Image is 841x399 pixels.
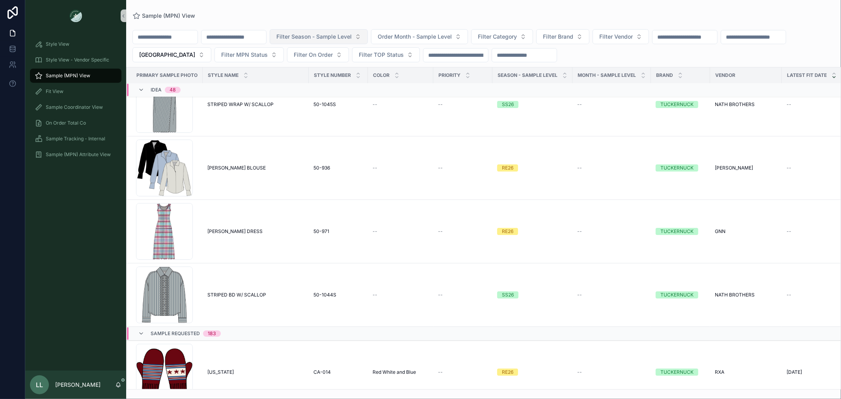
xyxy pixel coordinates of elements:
span: -- [438,228,443,235]
span: 50-1045S [313,101,336,108]
a: -- [373,165,429,171]
span: Idea [151,87,162,93]
div: TUCKERNUCK [660,101,694,108]
a: STRIPED WRAP W/ SCALLOP [207,101,304,108]
span: -- [373,292,377,298]
span: Filter On Order [294,51,333,59]
span: PRIORITY [438,72,461,78]
a: RXA [715,369,777,375]
a: RE26 [497,369,568,376]
div: scrollable content [25,32,126,172]
span: -- [373,228,377,235]
a: Style View - Vendor Specific [30,53,121,67]
a: RE26 [497,164,568,172]
a: [PERSON_NAME] BLOUSE [207,165,304,171]
span: Filter MPN Status [221,51,268,59]
div: TUCKERNUCK [660,291,694,298]
div: 48 [170,87,176,93]
a: [PERSON_NAME] DRESS [207,228,304,235]
a: TUCKERNUCK [656,228,705,235]
button: Select Button [471,29,533,44]
span: GNN [715,228,725,235]
a: -- [577,101,646,108]
span: [DATE] [787,369,802,375]
span: [US_STATE] [207,369,234,375]
span: -- [438,101,443,108]
span: 50-971 [313,228,329,235]
a: -- [577,165,646,171]
span: [PERSON_NAME] BLOUSE [207,165,266,171]
p: [PERSON_NAME] [55,381,101,389]
span: -- [373,101,377,108]
div: RE26 [502,164,513,172]
a: [PERSON_NAME] [715,165,777,171]
span: Red White and Blue [373,369,416,375]
div: 183 [208,330,216,337]
a: Fit View [30,84,121,99]
img: App logo [69,9,82,22]
span: Filter Vendor [599,33,633,41]
span: -- [438,369,443,375]
a: 50-1044S [313,292,363,298]
span: Sample (MPN) Attribute View [46,151,111,158]
span: NATH BROTHERS [715,101,755,108]
a: 50-971 [313,228,363,235]
span: Filter Category [478,33,517,41]
span: Filter TOP Status [359,51,404,59]
a: SS26 [497,101,568,108]
a: Sample (MPN) View [30,69,121,83]
a: RE26 [497,228,568,235]
span: MONTH - SAMPLE LEVEL [578,72,636,78]
span: -- [787,292,791,298]
a: -- [373,228,429,235]
span: LL [36,380,43,390]
span: NATH BROTHERS [715,292,755,298]
button: Select Button [371,29,468,44]
a: Style View [30,37,121,51]
button: Select Button [214,47,284,62]
a: Sample (MPN) View [132,12,195,20]
div: SS26 [502,101,514,108]
a: NATH BROTHERS [715,292,777,298]
span: Brand [656,72,673,78]
span: -- [787,101,791,108]
span: 50-936 [313,165,330,171]
a: Red White and Blue [373,369,429,375]
span: Sample Tracking - Internal [46,136,105,142]
div: TUCKERNUCK [660,164,694,172]
a: -- [438,165,488,171]
a: -- [438,369,488,375]
div: TUCKERNUCK [660,369,694,376]
a: TUCKERNUCK [656,369,705,376]
span: 50-1044S [313,292,336,298]
a: TUCKERNUCK [656,164,705,172]
span: -- [787,165,791,171]
span: Style View [46,41,69,47]
span: -- [577,165,582,171]
span: CA-014 [313,369,331,375]
span: Order Month - Sample Level [378,33,452,41]
span: -- [438,292,443,298]
span: Style View - Vendor Specific [46,57,109,63]
span: RXA [715,369,724,375]
button: Select Button [536,29,589,44]
span: [PERSON_NAME] [715,165,753,171]
a: 50-936 [313,165,363,171]
div: RE26 [502,369,513,376]
span: Sample Coordinator View [46,104,103,110]
span: -- [438,165,443,171]
span: Fit View [46,88,63,95]
button: Select Button [352,47,420,62]
span: On Order Total Co [46,120,86,126]
a: -- [438,101,488,108]
a: STRIPED BD W/ SCALLOP [207,292,304,298]
a: -- [373,292,429,298]
a: -- [438,292,488,298]
a: TUCKERNUCK [656,101,705,108]
a: CA-014 [313,369,363,375]
span: Vendor [715,72,735,78]
span: Color [373,72,390,78]
span: Sample (MPN) View [142,12,195,20]
a: GNN [715,228,777,235]
a: -- [577,292,646,298]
